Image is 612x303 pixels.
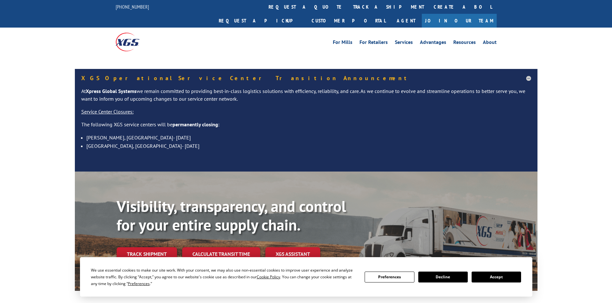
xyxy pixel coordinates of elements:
a: Advantages [420,40,446,47]
a: For Retailers [359,40,388,47]
div: Cookie Consent Prompt [80,257,532,297]
strong: Xpress Global Systems [86,88,137,94]
a: Calculate transit time [182,247,260,261]
span: Cookie Policy [257,274,280,280]
li: [PERSON_NAME], [GEOGRAPHIC_DATA]- [DATE] [86,133,531,142]
li: [GEOGRAPHIC_DATA], [GEOGRAPHIC_DATA]- [DATE] [86,142,531,150]
a: XGS ASSISTANT [265,247,320,261]
button: Preferences [365,272,414,282]
strong: permanently closing [173,121,218,128]
button: Accept [472,272,521,282]
a: Join Our Team [422,14,497,28]
p: At we remain committed to providing best-in-class logistics solutions with efficiency, reliabilit... [81,88,531,108]
a: Agent [390,14,422,28]
div: We use essential cookies to make our site work. With your consent, we may also use non-essential ... [91,267,357,287]
span: Preferences [128,281,150,286]
h5: XGS Operational Service Center Transition Announcement [81,75,531,81]
a: About [483,40,497,47]
button: Decline [418,272,468,282]
a: Resources [453,40,476,47]
a: Customer Portal [307,14,390,28]
a: For Mills [333,40,352,47]
p: The following XGS service centers will be : [81,121,531,134]
a: Request a pickup [214,14,307,28]
u: Service Center Closures: [81,108,134,115]
a: Track shipment [117,247,177,261]
a: [PHONE_NUMBER] [116,4,149,10]
b: Visibility, transparency, and control for your entire supply chain. [117,196,346,235]
a: Services [395,40,413,47]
